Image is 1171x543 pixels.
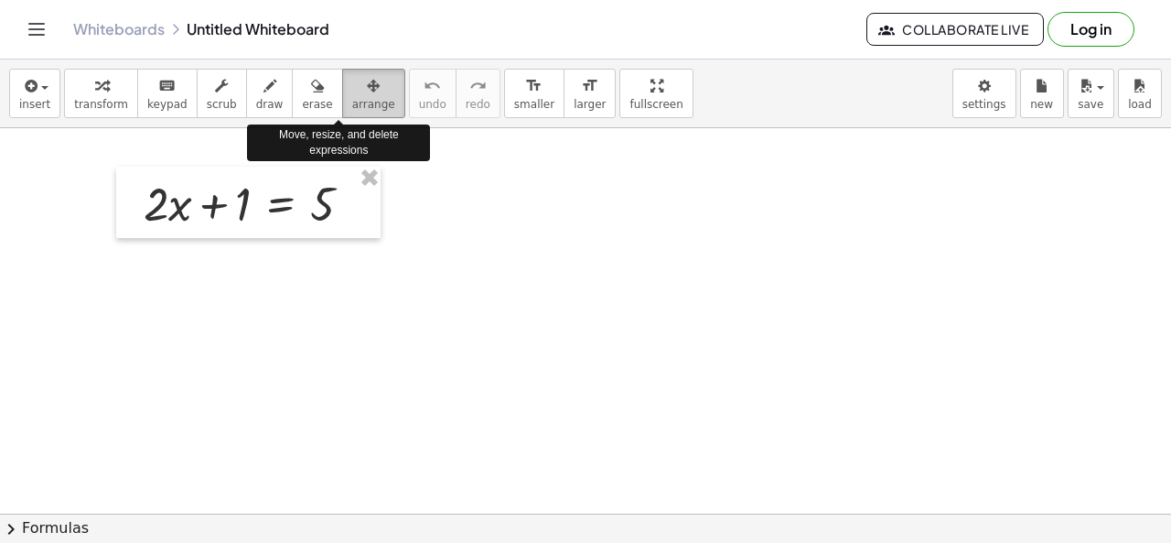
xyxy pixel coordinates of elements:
button: format_sizesmaller [504,69,564,118]
span: arrange [352,98,395,111]
button: fullscreen [619,69,693,118]
i: undo [424,75,441,97]
button: scrub [197,69,247,118]
button: redoredo [456,69,500,118]
button: arrange [342,69,405,118]
button: transform [64,69,138,118]
span: new [1030,98,1053,111]
span: redo [466,98,490,111]
span: transform [74,98,128,111]
span: draw [256,98,284,111]
button: draw [246,69,294,118]
span: fullscreen [629,98,682,111]
span: scrub [207,98,237,111]
span: erase [302,98,332,111]
button: Log in [1047,12,1134,47]
i: format_size [581,75,598,97]
span: Collaborate Live [882,21,1028,38]
span: larger [574,98,606,111]
button: undoundo [409,69,457,118]
button: new [1020,69,1064,118]
span: load [1128,98,1152,111]
button: settings [952,69,1016,118]
button: Collaborate Live [866,13,1044,46]
span: save [1078,98,1103,111]
button: erase [292,69,342,118]
span: settings [962,98,1006,111]
button: Toggle navigation [22,15,51,44]
button: save [1068,69,1114,118]
span: undo [419,98,446,111]
div: Move, resize, and delete expressions [247,125,430,161]
button: keyboardkeypad [137,69,198,118]
span: smaller [514,98,554,111]
span: keypad [147,98,188,111]
i: keyboard [158,75,176,97]
span: insert [19,98,50,111]
button: format_sizelarger [564,69,616,118]
i: redo [469,75,487,97]
button: load [1118,69,1162,118]
i: format_size [525,75,543,97]
a: Whiteboards [73,20,165,38]
button: insert [9,69,60,118]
